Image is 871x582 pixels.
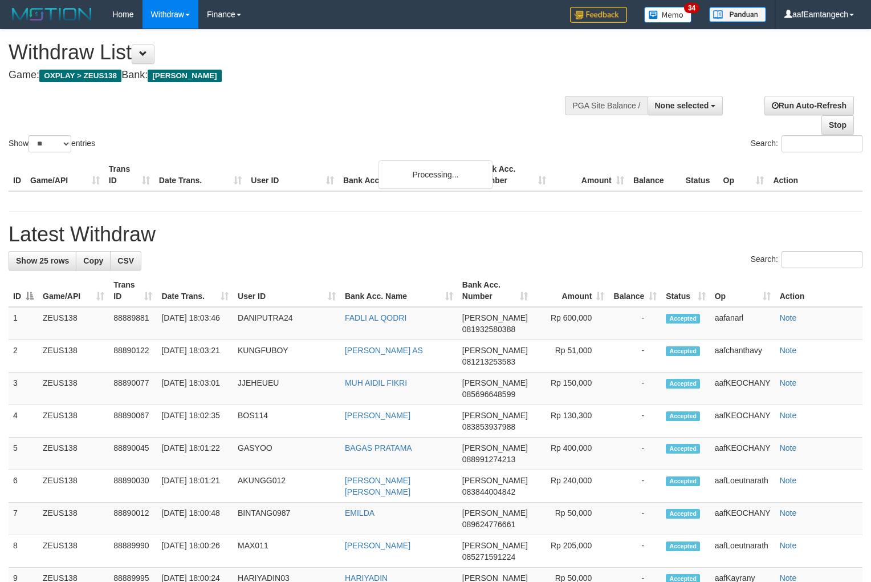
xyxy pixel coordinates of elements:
[666,541,700,551] span: Accepted
[532,405,609,438] td: Rp 130,300
[719,159,769,191] th: Op
[233,340,340,373] td: KUNGFUBOY
[821,115,854,135] a: Stop
[38,503,109,535] td: ZEUS138
[780,443,797,452] a: Note
[666,346,700,356] span: Accepted
[782,251,862,268] input: Search:
[666,509,700,519] span: Accepted
[462,378,528,387] span: [PERSON_NAME]
[233,438,340,470] td: GASYOO
[462,520,515,529] span: Copy 089624776661 to clipboard
[681,159,719,191] th: Status
[26,159,104,191] th: Game/API
[157,535,233,568] td: [DATE] 18:00:26
[154,159,247,191] th: Date Trans.
[38,438,109,470] td: ZEUS138
[780,508,797,518] a: Note
[775,274,862,307] th: Action
[462,411,528,420] span: [PERSON_NAME]
[233,503,340,535] td: BINTANG0987
[462,443,528,452] span: [PERSON_NAME]
[148,70,221,82] span: [PERSON_NAME]
[710,373,775,405] td: aafKEOCHANY
[780,541,797,550] a: Note
[9,135,95,152] label: Show entries
[9,340,38,373] td: 2
[38,535,109,568] td: ZEUS138
[345,378,407,387] a: MUH AIDIL FIKRI
[9,159,26,191] th: ID
[648,96,723,115] button: None selected
[233,373,340,405] td: JJEHEUEU
[233,470,340,503] td: AKUNGG012
[38,274,109,307] th: Game/API: activate to sort column ascending
[666,476,700,486] span: Accepted
[710,470,775,503] td: aafLoeutnarath
[157,405,233,438] td: [DATE] 18:02:35
[9,535,38,568] td: 8
[157,438,233,470] td: [DATE] 18:01:22
[751,251,862,268] label: Search:
[768,159,862,191] th: Action
[751,135,862,152] label: Search:
[780,378,797,387] a: Note
[109,535,157,568] td: 88889990
[109,405,157,438] td: 88890067
[117,256,134,265] span: CSV
[709,7,766,22] img: panduan.png
[644,7,692,23] img: Button%20Memo.svg
[710,535,775,568] td: aafLoeutnarath
[473,159,551,191] th: Bank Acc. Number
[532,340,609,373] td: Rp 51,000
[629,159,681,191] th: Balance
[110,251,141,270] a: CSV
[9,307,38,340] td: 1
[38,340,109,373] td: ZEUS138
[9,405,38,438] td: 4
[233,405,340,438] td: BOS114
[570,7,627,23] img: Feedback.jpg
[345,346,423,355] a: [PERSON_NAME] AS
[710,503,775,535] td: aafKEOCHANY
[532,373,609,405] td: Rp 150,000
[39,70,121,82] span: OXPLAY > ZEUS138
[462,357,515,366] span: Copy 081213253583 to clipboard
[38,307,109,340] td: ZEUS138
[378,160,493,189] div: Processing...
[38,373,109,405] td: ZEUS138
[532,438,609,470] td: Rp 400,000
[109,373,157,405] td: 88890077
[109,470,157,503] td: 88890030
[157,340,233,373] td: [DATE] 18:03:21
[462,390,515,399] span: Copy 085696648599 to clipboard
[246,159,339,191] th: User ID
[710,274,775,307] th: Op: activate to sort column ascending
[780,476,797,485] a: Note
[780,411,797,420] a: Note
[233,307,340,340] td: DANIPUTRA24
[9,373,38,405] td: 3
[666,314,700,324] span: Accepted
[609,438,661,470] td: -
[345,313,406,322] a: FADLI AL QODRI
[609,405,661,438] td: -
[710,307,775,340] td: aafanarl
[666,411,700,421] span: Accepted
[9,41,569,64] h1: Withdraw List
[38,470,109,503] td: ZEUS138
[109,438,157,470] td: 88890045
[340,274,458,307] th: Bank Acc. Name: activate to sort column ascending
[9,470,38,503] td: 6
[462,487,515,496] span: Copy 083844004842 to clipboard
[9,6,95,23] img: MOTION_logo.png
[666,444,700,454] span: Accepted
[532,470,609,503] td: Rp 240,000
[104,159,154,191] th: Trans ID
[233,535,340,568] td: MAX011
[339,159,473,191] th: Bank Acc. Name
[462,476,528,485] span: [PERSON_NAME]
[458,274,532,307] th: Bank Acc. Number: activate to sort column ascending
[609,340,661,373] td: -
[710,405,775,438] td: aafKEOCHANY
